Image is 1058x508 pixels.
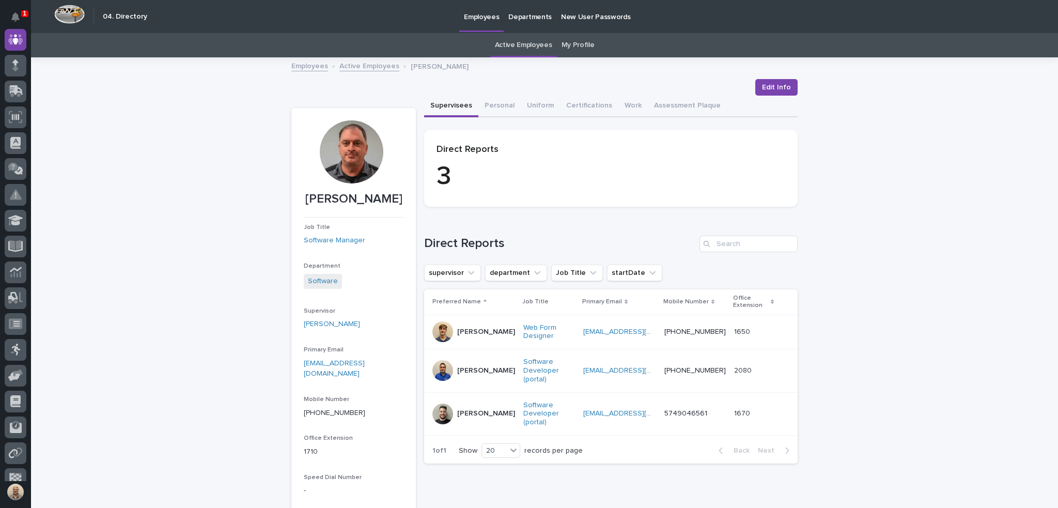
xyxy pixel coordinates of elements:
[583,367,700,374] a: [EMAIL_ADDRESS][DOMAIN_NAME]
[424,315,798,349] tr: [PERSON_NAME]Web Form Designer [EMAIL_ADDRESS][DOMAIN_NAME] [PHONE_NUMBER]16501650
[523,324,575,341] a: Web Form Designer
[733,293,768,312] p: Office Extension
[304,347,344,353] span: Primary Email
[664,367,726,374] a: [PHONE_NUMBER]
[304,192,403,207] p: [PERSON_NAME]
[13,12,26,29] div: Notifications1
[304,263,340,269] span: Department
[424,265,481,281] button: supervisor
[583,410,700,417] a: [EMAIL_ADDRESS][DOMAIN_NAME]
[664,328,726,335] a: [PHONE_NUMBER]
[424,392,798,435] tr: [PERSON_NAME]Software Developer (portal) [EMAIL_ADDRESS][DOMAIN_NAME] 574904656116701670
[5,6,26,28] button: Notifications
[734,326,752,336] p: 1650
[663,296,709,307] p: Mobile Number
[582,296,622,307] p: Primary Email
[291,59,328,71] a: Employees
[699,236,798,252] input: Search
[424,236,695,251] h1: Direct Reports
[304,435,353,441] span: Office Extension
[734,364,754,375] p: 2080
[755,79,798,96] button: Edit Info
[304,308,335,314] span: Supervisor
[482,445,507,456] div: 20
[304,235,365,246] a: Software Manager
[664,410,707,417] a: 5749046561
[432,296,481,307] p: Preferred Name
[457,328,515,336] p: [PERSON_NAME]
[478,96,521,117] button: Personal
[304,409,365,417] a: [PHONE_NUMBER]
[560,96,618,117] button: Certifications
[523,401,575,427] a: Software Developer (portal)
[710,446,754,455] button: Back
[457,409,515,418] p: [PERSON_NAME]
[304,319,360,330] a: [PERSON_NAME]
[583,328,700,335] a: [EMAIL_ADDRESS][DOMAIN_NAME]
[727,447,750,454] span: Back
[54,5,85,24] img: Workspace Logo
[304,396,349,403] span: Mobile Number
[5,481,26,503] button: users-avatar
[734,407,752,418] p: 1670
[762,82,791,93] span: Edit Info
[304,224,330,230] span: Job Title
[459,447,477,455] p: Show
[523,358,575,383] a: Software Developer (portal)
[424,96,478,117] button: Supervisees
[495,33,552,57] a: Active Employees
[754,446,798,455] button: Next
[562,33,595,57] a: My Profile
[304,474,362,481] span: Speed Dial Number
[411,60,469,71] p: [PERSON_NAME]
[607,265,662,281] button: startDate
[618,96,648,117] button: Work
[424,438,455,464] p: 1 of 1
[551,265,603,281] button: Job Title
[524,447,583,455] p: records per page
[522,296,549,307] p: Job Title
[424,349,798,392] tr: [PERSON_NAME]Software Developer (portal) [EMAIL_ADDRESS][DOMAIN_NAME] [PHONE_NUMBER]20802080
[23,10,26,17] p: 1
[304,360,365,378] a: [EMAIL_ADDRESS][DOMAIN_NAME]
[103,12,147,21] h2: 04. Directory
[521,96,560,117] button: Uniform
[339,59,399,71] a: Active Employees
[437,144,785,156] p: Direct Reports
[648,96,727,117] button: Assessment Plaque
[304,485,403,496] p: -
[485,265,547,281] button: department
[437,161,785,192] p: 3
[308,276,338,287] a: Software
[758,447,781,454] span: Next
[304,447,403,457] p: 1710
[457,366,515,375] p: [PERSON_NAME]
